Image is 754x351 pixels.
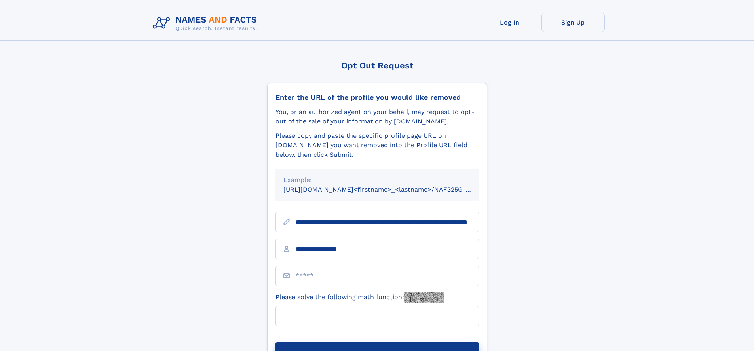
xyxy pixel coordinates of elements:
[541,13,605,32] a: Sign Up
[150,13,264,34] img: Logo Names and Facts
[275,93,479,102] div: Enter the URL of the profile you would like removed
[283,175,471,185] div: Example:
[275,107,479,126] div: You, or an authorized agent on your behalf, may request to opt-out of the sale of your informatio...
[478,13,541,32] a: Log In
[275,292,444,303] label: Please solve the following math function:
[283,186,494,193] small: [URL][DOMAIN_NAME]<firstname>_<lastname>/NAF325G-xxxxxxxx
[275,131,479,159] div: Please copy and paste the specific profile page URL on [DOMAIN_NAME] you want removed into the Pr...
[267,61,487,70] div: Opt Out Request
